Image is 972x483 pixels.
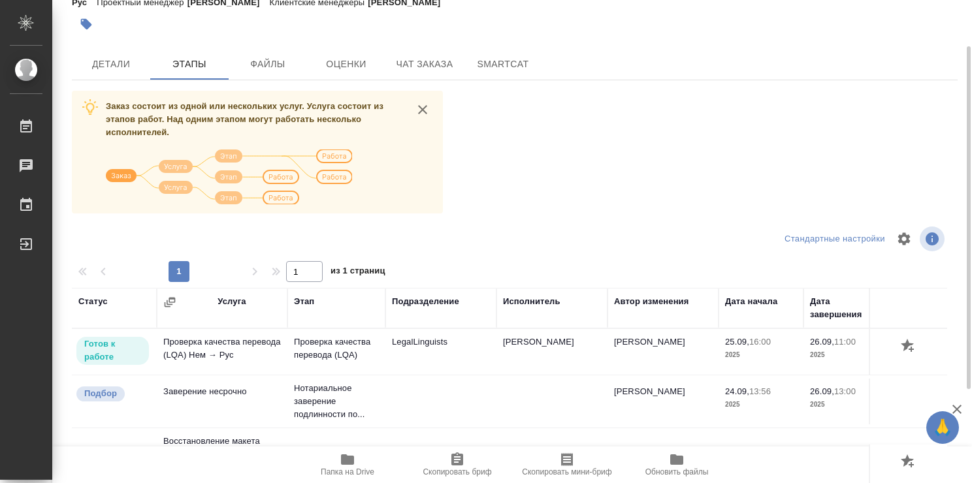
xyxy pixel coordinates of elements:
div: Этап [294,295,314,308]
span: Настроить таблицу [888,223,920,255]
span: SmartCat [472,56,534,72]
p: 2025 [725,398,797,411]
p: 11:00 [834,337,856,347]
span: Папка на Drive [321,467,374,476]
div: Дата начала [725,295,777,308]
td: Проверка качества перевода (LQA) Нем → Рус [157,329,287,375]
div: Услуга [218,295,246,308]
td: [PERSON_NAME] [496,329,607,375]
span: Оценки [315,56,378,72]
p: 13:00 [834,386,856,396]
div: split button [781,229,888,249]
div: Статус [78,295,108,308]
p: 2025 [725,349,797,362]
p: 16:00 [749,337,771,347]
p: 2025 [810,398,882,411]
p: Проверка качества перевода (LQA) [294,335,379,362]
span: Скопировать мини-бриф [522,467,611,476]
span: Обновить файлы [645,467,709,476]
button: Обновить файлы [622,446,732,483]
td: LegalLinguists [385,329,496,375]
div: Подразделение [392,295,459,308]
span: Посмотреть информацию [920,226,947,251]
button: Скопировать мини-бриф [512,446,622,483]
p: 26.09, [810,386,834,396]
span: Файлы [236,56,299,72]
div: Автор изменения [614,295,688,308]
span: из 1 страниц [331,263,385,282]
p: 13:56 [749,386,771,396]
p: Готов к работе [84,337,141,364]
button: Сгруппировать [163,296,176,309]
td: [PERSON_NAME] [607,379,719,424]
button: Добавить оценку [898,335,920,358]
p: Нотариальное заверение подлинности по... [294,382,379,421]
div: Исполнитель [503,295,560,308]
td: Заверение несрочно [157,379,287,424]
td: [PERSON_NAME] [607,329,719,375]
span: Детали [80,56,142,72]
span: Скопировать бриф [423,467,491,476]
p: 25.09, [725,337,749,347]
button: Добавить тэг [72,10,101,39]
button: 🙏 [926,411,959,444]
p: Подбор [84,387,117,400]
span: Чат заказа [393,56,456,72]
p: 24.09, [725,386,749,396]
span: 🙏 [931,414,954,441]
button: Добавить оценку [898,451,920,473]
p: 2025 [810,349,882,362]
span: Этапы [158,56,221,72]
button: Папка на Drive [293,446,402,483]
span: Заказ состоит из одной или нескольких услуг. Услуга состоит из этапов работ. Над одним этапом мог... [106,101,383,137]
button: Скопировать бриф [402,446,512,483]
p: 26.09, [810,337,834,347]
button: close [413,100,432,119]
div: Дата завершения [810,295,882,321]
